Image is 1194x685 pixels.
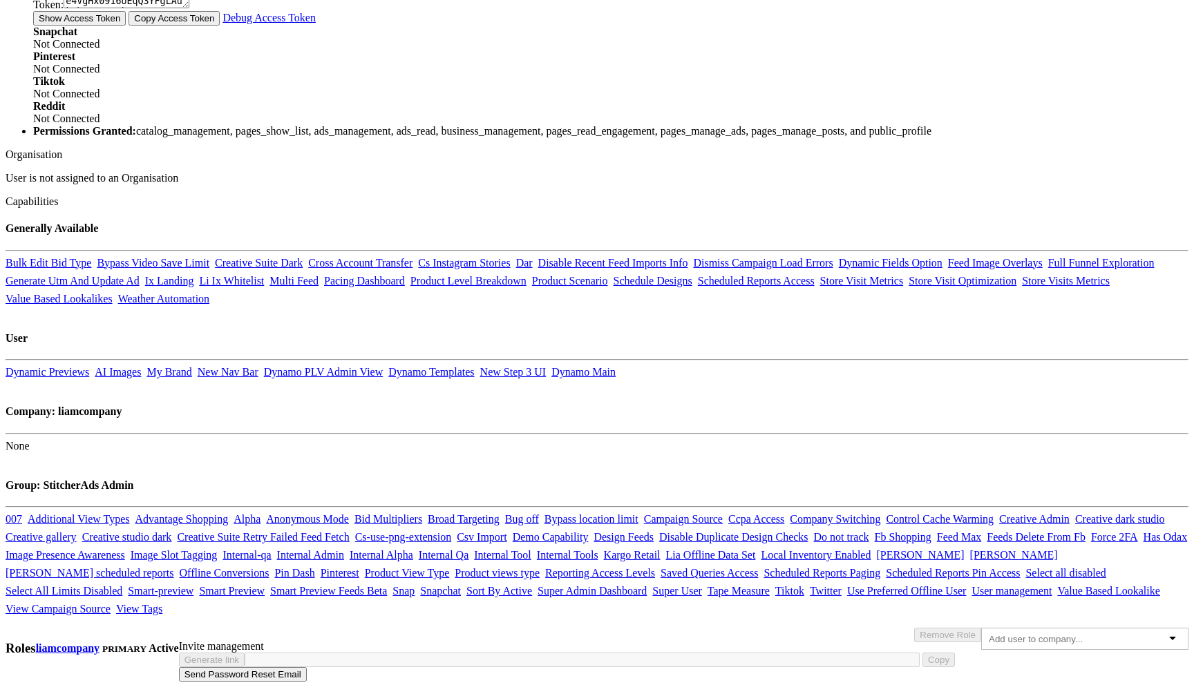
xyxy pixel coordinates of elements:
[420,585,461,597] a: Snapchat
[6,641,36,656] h3: Roles
[36,642,99,654] a: liamcompany
[118,293,209,305] a: Weather Automation
[222,549,271,561] a: Internal-qa
[266,513,349,525] a: Anonymous Mode
[594,531,654,543] a: Design Feeds
[270,585,387,597] a: Smart Preview Feeds Beta
[810,585,842,597] a: Twitter
[516,257,533,269] a: Dar
[532,275,608,287] a: Product Scenario
[410,275,527,287] a: Product Level Breakdown
[1048,257,1155,269] a: Full Funnel Exploration
[987,531,1086,543] a: Feeds Delete From Fb
[128,585,193,597] a: Smart-preview
[131,549,218,561] a: Image Slot Tagging
[33,11,126,26] button: Show Access Token
[33,26,77,37] b: Snapchat
[269,275,319,287] a: Multi Feed
[135,513,229,525] a: Advantage Shopping
[505,513,539,525] a: Bug off
[728,513,784,525] a: Ccpa Access
[1057,585,1159,597] a: Value Based Lookalike
[234,513,260,525] a: Alpha
[839,257,942,269] a: Dynamic Fields Option
[661,567,758,579] a: Saved Queries Access
[989,634,1098,644] input: Add user to company...
[33,100,65,112] b: Reddit
[764,567,880,579] a: Scheduled Reports Paging
[33,125,1188,137] li: catalog_management, pages_show_list, ads_management, ads_read, business_management, pages_read_en...
[474,549,531,561] a: Internal Tool
[466,585,532,597] a: Sort By Active
[1091,531,1138,543] a: Force 2FA
[814,531,869,543] a: Do not track
[6,640,1188,653] div: Invite management
[264,366,383,378] a: Dynamo PLV Admin View
[6,567,174,579] a: [PERSON_NAME] scheduled reports
[886,567,1020,579] a: Scheduled Reports Pin Access
[28,513,130,525] a: Additional View Types
[428,513,500,525] a: Broad Targeting
[1144,531,1188,543] a: Has Odax
[6,366,89,378] a: Dynamic Previews
[365,567,450,579] a: Product View Type
[537,549,598,561] a: Internal Tools
[666,549,756,561] a: Lia Offline Data Set
[33,125,136,137] b: Permissions Granted:
[418,257,510,269] a: Cs Instagram Stories
[199,585,265,597] a: Smart Preview
[761,549,871,561] a: Local Inventory Enabled
[177,531,349,543] a: Creative Suite Retry Failed Feed Fetch
[6,440,1188,452] div: None
[6,531,77,543] a: Creative gallery
[6,603,111,615] a: View Campaign Source
[698,275,815,287] a: Scheduled Reports Access
[6,222,1188,235] h4: Generally Available
[659,531,808,543] a: Disable Duplicate Design Checks
[354,513,422,525] a: Bid Multipliers
[6,549,125,561] a: Image Presence Awareness
[820,275,904,287] a: Store Visit Metrics
[876,549,964,561] a: [PERSON_NAME]
[455,567,540,579] a: Product views type
[308,257,413,269] a: Cross Account Transfer
[948,257,1043,269] a: Feed Image Overlays
[33,75,1188,100] div: Not Connected
[875,531,931,543] a: Fb Shopping
[6,513,22,525] a: 007
[708,585,770,597] a: Tape Measure
[480,366,547,378] a: New Step 3 UI
[970,549,1058,561] a: [PERSON_NAME]
[274,567,314,579] a: Pin Dash
[6,479,1188,492] h4: Group: StitcherAds Admin
[95,366,141,378] a: AI Images
[102,644,146,654] small: PRIMARY
[324,275,405,287] a: Pacing Dashboard
[551,366,616,378] a: Dynamo Main
[644,513,723,525] a: Campaign Source
[790,513,880,525] a: Company Switching
[215,257,303,269] a: Creative Suite Dark
[199,275,264,287] a: Li Ix Whitelist
[145,275,194,287] a: Ix Landing
[179,667,307,682] button: Send Password Reset Email
[1022,275,1110,287] a: Store Visits Metrics
[350,549,413,561] a: Internal Alpha
[6,405,1188,418] h4: Company: liamcompany
[179,653,245,667] button: Generate link
[129,11,220,26] button: Copy Access Token
[33,50,75,62] b: Pinterest
[277,549,344,561] a: Internal Admin
[937,531,981,543] a: Feed Max
[222,12,316,23] a: Debug Access Token
[972,585,1052,597] a: User management
[149,642,179,654] span: Active
[513,531,589,543] a: Demo Capability
[652,585,702,597] a: Super User
[1075,513,1165,525] a: Creative dark studio
[693,257,833,269] a: Dismiss Campaign Load Errors
[6,585,122,597] a: Select All Limits Disabled
[538,585,647,597] a: Super Admin Dashboard
[6,172,1188,184] p: User is not assigned to an Organisation
[33,100,1188,125] div: Not Connected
